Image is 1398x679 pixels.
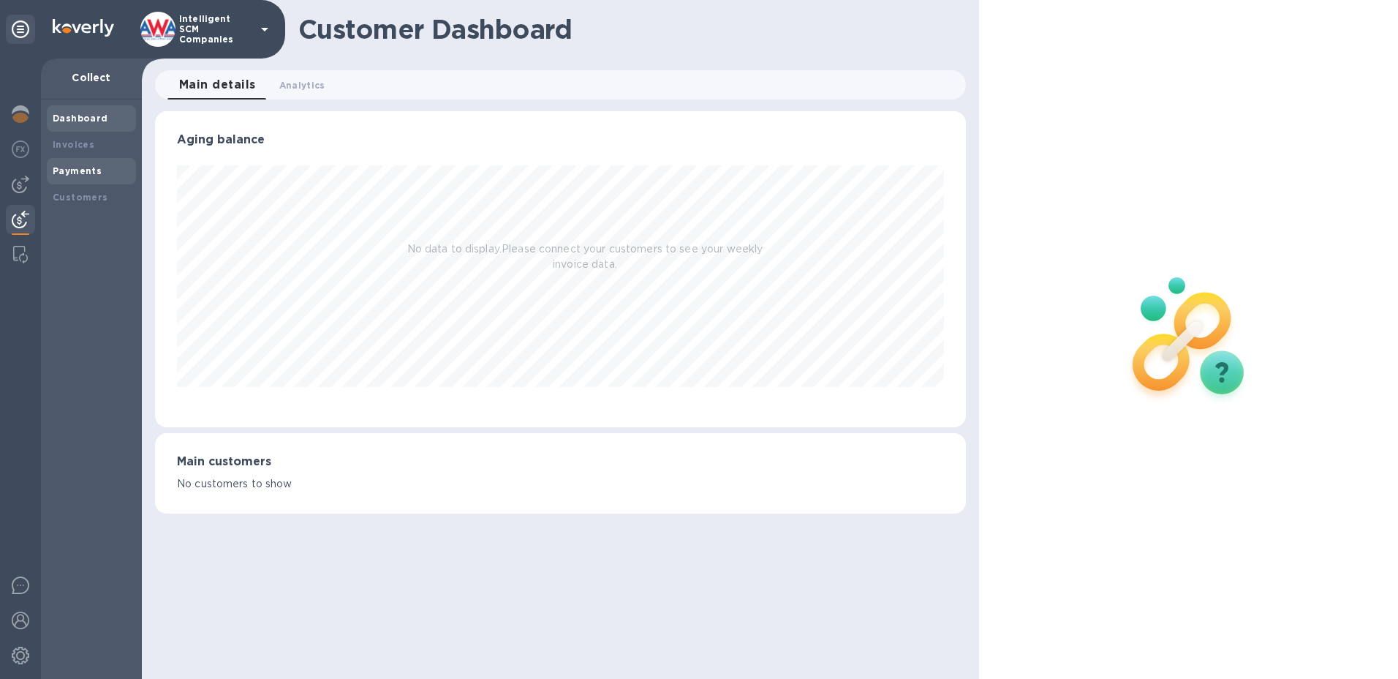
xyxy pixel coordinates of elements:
[177,476,944,492] p: No customers to show
[53,113,108,124] b: Dashboard
[177,133,944,147] h3: Aging balance
[53,165,102,176] b: Payments
[53,139,94,150] b: Invoices
[53,19,114,37] img: Logo
[179,14,252,45] p: Intelligent SCM Companies
[53,70,130,85] p: Collect
[279,78,325,93] span: Analytics
[6,15,35,44] div: Unpin categories
[177,455,944,469] h3: Main customers
[12,140,29,158] img: Foreign exchange
[298,14,956,45] h1: Customer Dashboard
[53,192,108,203] b: Customers
[179,75,256,95] span: Main details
